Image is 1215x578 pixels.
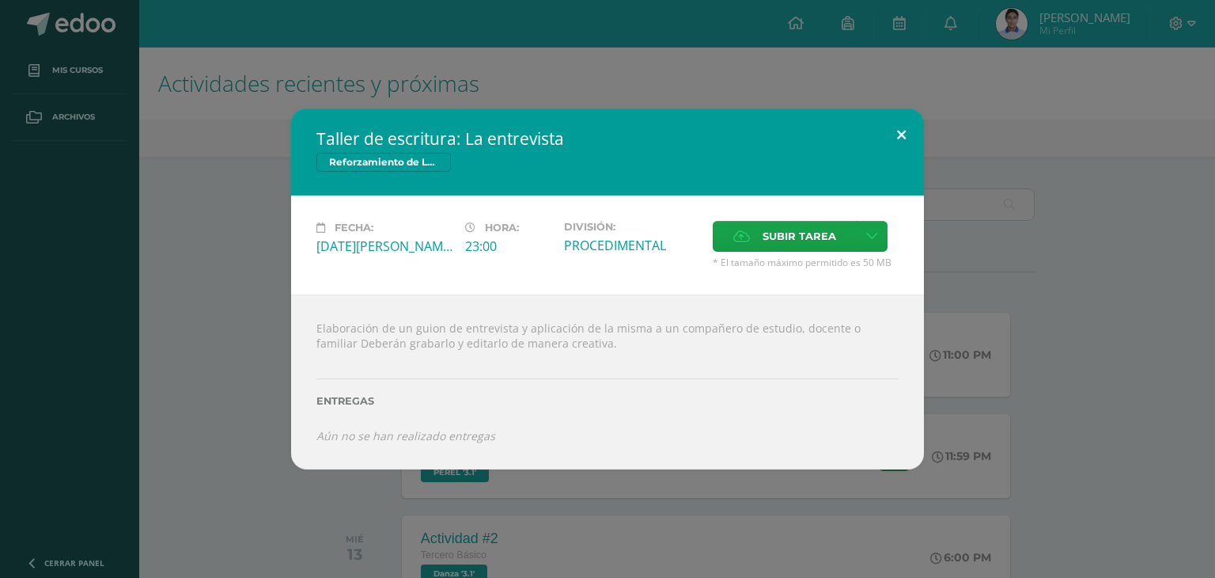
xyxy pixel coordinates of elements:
div: PROCEDIMENTAL [564,237,700,254]
h2: Taller de escritura: La entrevista [316,127,899,150]
span: Subir tarea [763,222,836,251]
label: Entregas [316,395,899,407]
span: Fecha: [335,222,373,234]
div: [DATE][PERSON_NAME] [316,238,452,255]
span: Reforzamiento de Lectura [316,153,451,172]
button: Close (Esc) [879,108,924,162]
span: Hora: [485,222,519,234]
div: 23:00 [465,238,551,255]
label: División: [564,221,700,233]
div: Elaboración de un guion de entrevista y aplicación de la misma a un compañero de estudio, docente... [291,295,924,470]
i: Aún no se han realizado entregas [316,428,495,443]
span: * El tamaño máximo permitido es 50 MB [713,256,899,269]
